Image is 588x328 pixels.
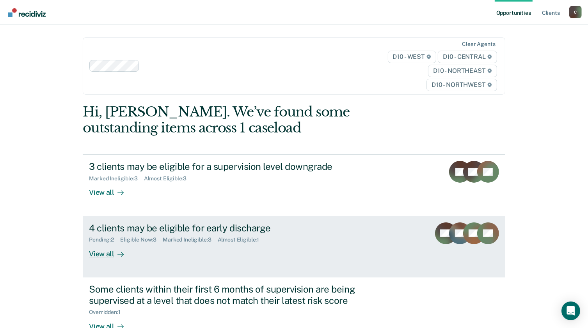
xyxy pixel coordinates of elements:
div: View all [89,243,133,258]
div: Eligible Now : 3 [120,236,163,243]
div: Overridden : 1 [89,309,126,316]
div: Open Intercom Messenger [561,302,580,320]
div: 4 clients may be eligible for early discharge [89,222,363,234]
div: Some clients within their first 6 months of supervision are being supervised at a level that does... [89,284,363,306]
div: Almost Eligible : 3 [144,175,193,182]
span: D10 - NORTHEAST [428,65,497,77]
div: View all [89,182,133,197]
div: Pending : 2 [89,236,120,243]
div: C [569,6,582,18]
button: Profile dropdown button [569,6,582,18]
div: Hi, [PERSON_NAME]. We’ve found some outstanding items across 1 caseload [83,104,421,136]
div: Marked Ineligible : 3 [89,175,144,182]
span: D10 - WEST [388,51,436,63]
img: Recidiviz [8,8,46,17]
div: 3 clients may be eligible for a supervision level downgrade [89,161,363,172]
a: 3 clients may be eligible for a supervision level downgradeMarked Ineligible:3Almost Eligible:3Vi... [83,154,505,216]
div: Marked Ineligible : 3 [163,236,217,243]
a: 4 clients may be eligible for early dischargePending:2Eligible Now:3Marked Ineligible:3Almost Eli... [83,216,505,277]
span: D10 - CENTRAL [438,51,497,63]
div: Almost Eligible : 1 [218,236,266,243]
div: Clear agents [462,41,495,48]
span: D10 - NORTHWEST [426,79,497,91]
